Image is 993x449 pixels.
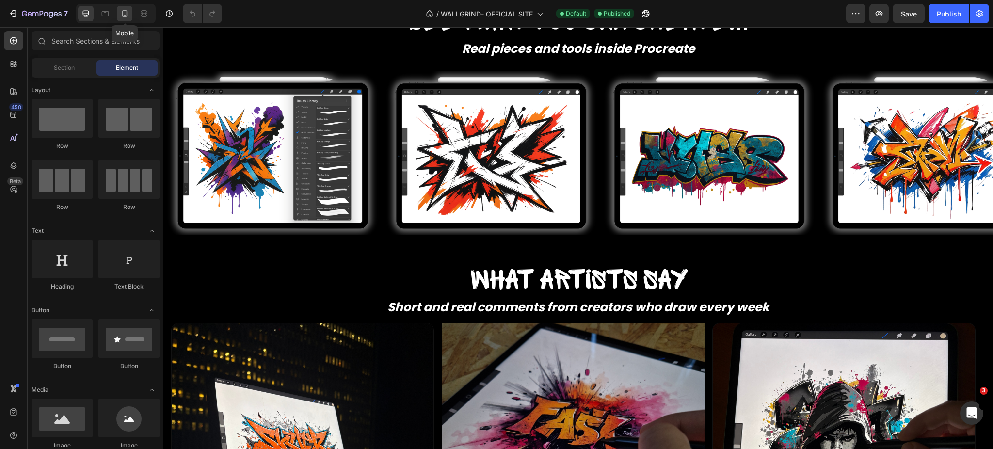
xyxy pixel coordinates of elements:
iframe: Intercom live chat [960,401,983,425]
span: What artists say [306,239,524,268]
iframe: Design area [163,27,993,449]
div: Button [32,362,93,370]
span: Toggle open [144,82,160,98]
p: 7 [64,8,68,19]
div: Row [98,203,160,211]
div: Row [98,142,160,150]
div: Publish [937,9,961,19]
div: 450 [9,103,23,111]
span: Button [32,306,49,315]
img: [object Object] [437,44,655,208]
button: Save [893,4,925,23]
span: 3 [980,387,988,395]
span: Default [566,9,586,18]
input: Search Sections & Elements [32,31,160,50]
span: Toggle open [144,382,160,398]
div: Text Block [98,282,160,291]
button: 7 [4,4,72,23]
span: / [436,9,439,19]
span: Toggle open [144,223,160,239]
div: Button [98,362,160,370]
span: Text [32,226,44,235]
span: Media [32,385,48,394]
div: Row [32,142,93,150]
button: Publish [929,4,969,23]
strong: Short and real comments from creators who draw every week [224,272,606,289]
div: Row [32,203,93,211]
div: Undo/Redo [183,4,222,23]
div: Beta [7,177,23,185]
img: [object Object] [219,44,437,208]
span: Toggle open [144,303,160,318]
span: Section [54,64,75,72]
span: Save [901,10,917,18]
img: [object Object] [655,44,873,208]
div: Heading [32,282,93,291]
span: Layout [32,86,50,95]
span: Published [604,9,630,18]
span: Element [116,64,138,72]
span: WALLGRIND- OFFICIAL SITE [441,9,533,19]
